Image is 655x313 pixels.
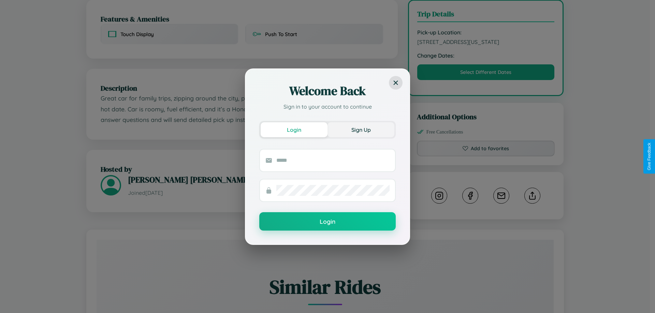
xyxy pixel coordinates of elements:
p: Sign in to your account to continue [259,103,396,111]
button: Sign Up [327,122,394,137]
button: Login [261,122,327,137]
button: Login [259,212,396,231]
div: Give Feedback [647,143,652,170]
h2: Welcome Back [259,83,396,99]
